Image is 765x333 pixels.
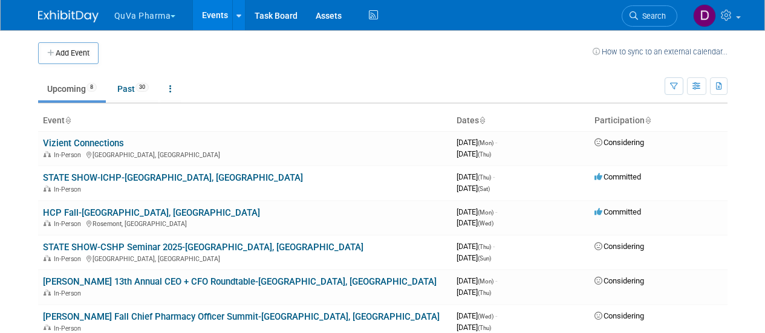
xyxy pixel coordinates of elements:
[594,242,644,251] span: Considering
[54,151,85,159] span: In-Person
[44,255,51,261] img: In-Person Event
[478,313,493,320] span: (Wed)
[44,186,51,192] img: In-Person Event
[638,11,666,21] span: Search
[43,253,447,263] div: [GEOGRAPHIC_DATA], [GEOGRAPHIC_DATA]
[54,186,85,193] span: In-Person
[54,220,85,228] span: In-Person
[54,255,85,263] span: In-Person
[457,276,497,285] span: [DATE]
[478,151,491,158] span: (Thu)
[54,289,85,297] span: In-Person
[135,83,149,92] span: 30
[44,220,51,226] img: In-Person Event
[457,288,491,297] span: [DATE]
[594,311,644,320] span: Considering
[493,172,495,181] span: -
[44,325,51,331] img: In-Person Event
[593,47,728,56] a: How to sync to an external calendar...
[478,186,490,192] span: (Sat)
[43,311,440,322] a: [PERSON_NAME] Fall Chief Pharmacy Officer Summit-[GEOGRAPHIC_DATA], [GEOGRAPHIC_DATA]
[594,138,644,147] span: Considering
[594,276,644,285] span: Considering
[38,42,99,64] button: Add Event
[693,4,716,27] img: Danielle Mitchell
[479,115,485,125] a: Sort by Start Date
[65,115,71,125] a: Sort by Event Name
[86,83,97,92] span: 8
[108,77,158,100] a: Past30
[457,172,495,181] span: [DATE]
[590,111,728,131] th: Participation
[478,220,493,227] span: (Wed)
[452,111,590,131] th: Dates
[457,323,491,332] span: [DATE]
[38,111,452,131] th: Event
[478,140,493,146] span: (Mon)
[457,253,491,262] span: [DATE]
[478,325,491,331] span: (Thu)
[43,207,260,218] a: HCP Fall-[GEOGRAPHIC_DATA], [GEOGRAPHIC_DATA]
[43,138,124,149] a: Vizient Connections
[594,207,641,216] span: Committed
[495,276,497,285] span: -
[478,289,491,296] span: (Thu)
[44,289,51,296] img: In-Person Event
[495,138,497,147] span: -
[478,278,493,285] span: (Mon)
[645,115,651,125] a: Sort by Participation Type
[478,255,491,262] span: (Sun)
[478,244,491,250] span: (Thu)
[43,172,303,183] a: STATE SHOW-ICHP-[GEOGRAPHIC_DATA], [GEOGRAPHIC_DATA]
[43,242,363,253] a: STATE SHOW-CSHP Seminar 2025-[GEOGRAPHIC_DATA], [GEOGRAPHIC_DATA]
[495,207,497,216] span: -
[457,218,493,227] span: [DATE]
[38,10,99,22] img: ExhibitDay
[457,138,497,147] span: [DATE]
[38,77,106,100] a: Upcoming8
[54,325,85,332] span: In-Person
[43,218,447,228] div: Rosemont, [GEOGRAPHIC_DATA]
[622,5,677,27] a: Search
[495,311,497,320] span: -
[457,184,490,193] span: [DATE]
[44,151,51,157] img: In-Person Event
[478,209,493,216] span: (Mon)
[478,174,491,181] span: (Thu)
[493,242,495,251] span: -
[594,172,641,181] span: Committed
[43,149,447,159] div: [GEOGRAPHIC_DATA], [GEOGRAPHIC_DATA]
[457,149,491,158] span: [DATE]
[43,276,437,287] a: [PERSON_NAME] 13th Annual CEO + CFO Roundtable-[GEOGRAPHIC_DATA], [GEOGRAPHIC_DATA]
[457,207,497,216] span: [DATE]
[457,242,495,251] span: [DATE]
[457,311,497,320] span: [DATE]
